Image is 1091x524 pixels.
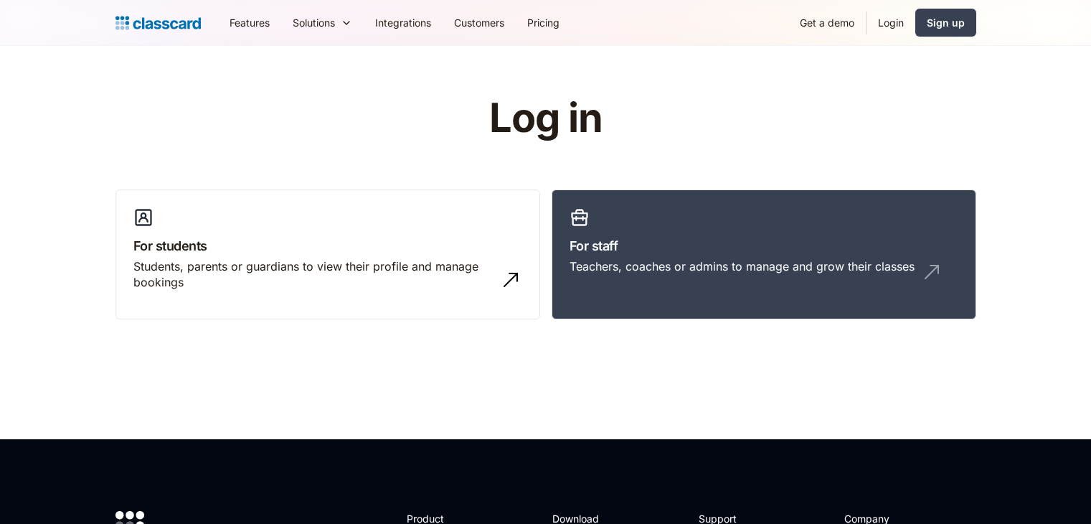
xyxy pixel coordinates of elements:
[318,96,773,141] h1: Log in
[570,236,958,256] h3: For staff
[570,258,915,274] div: Teachers, coaches or admins to manage and grow their classes
[866,6,915,39] a: Login
[364,6,443,39] a: Integrations
[115,190,540,320] a: For studentsStudents, parents or guardians to view their profile and manage bookings
[788,6,866,39] a: Get a demo
[218,6,281,39] a: Features
[115,13,201,33] a: Logo
[927,15,965,30] div: Sign up
[293,15,335,30] div: Solutions
[133,236,522,256] h3: For students
[133,258,493,291] div: Students, parents or guardians to view their profile and manage bookings
[281,6,364,39] div: Solutions
[516,6,571,39] a: Pricing
[552,190,976,320] a: For staffTeachers, coaches or admins to manage and grow their classes
[443,6,516,39] a: Customers
[915,9,976,37] a: Sign up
